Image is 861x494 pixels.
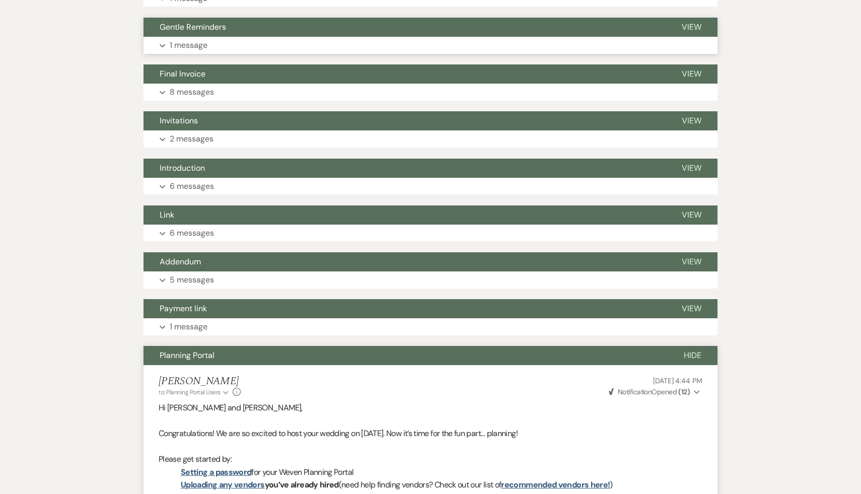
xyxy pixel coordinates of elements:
[143,318,717,335] button: 1 message
[159,402,303,413] span: Hi [PERSON_NAME] and [PERSON_NAME],
[682,163,701,173] span: View
[682,303,701,314] span: View
[143,111,666,130] button: Invitations
[618,387,652,396] span: Notification
[159,388,230,397] button: to: Planning Portal Users
[682,209,701,220] span: View
[682,115,701,126] span: View
[609,387,690,396] span: Opened
[682,68,701,79] span: View
[181,479,265,490] a: Uploading any vendors
[143,84,717,101] button: 8 messages
[159,454,232,464] span: Please get started by:
[143,159,666,178] button: Introduction
[684,350,701,361] span: Hide
[170,39,207,52] p: 1 message
[143,37,717,54] button: 1 message
[160,256,201,267] span: Addendum
[160,22,226,32] span: Gentle Reminders
[170,227,214,240] p: 6 messages
[159,428,518,439] span: Congratulations! We are so excited to host your wedding on [DATE]. Now it’s time for the fun part...
[143,178,717,195] button: 6 messages
[143,18,666,37] button: Gentle Reminders
[159,375,241,388] h5: [PERSON_NAME]
[666,111,717,130] button: View
[143,252,666,271] button: Addendum
[170,132,213,146] p: 2 messages
[143,225,717,242] button: 6 messages
[143,299,666,318] button: Payment link
[666,64,717,84] button: View
[160,115,198,126] span: Invitations
[610,479,612,490] span: )
[666,252,717,271] button: View
[607,387,702,397] button: NotificationOpened (12)
[181,467,251,477] a: Setting a password
[682,256,701,267] span: View
[160,68,205,79] span: Final Invoice
[668,346,717,365] button: Hide
[160,163,205,173] span: Introduction
[666,299,717,318] button: View
[339,479,501,490] span: (need help finding vendors? Check out our list of
[170,320,207,333] p: 1 message
[143,271,717,289] button: 5 messages
[143,64,666,84] button: Final Invoice
[160,350,214,361] span: Planning Portal
[666,18,717,37] button: View
[160,303,207,314] span: Payment link
[143,346,668,365] button: Planning Portal
[678,387,690,396] strong: ( 12 )
[143,130,717,148] button: 2 messages
[251,467,353,477] span: for your Weven Planning Portal
[159,388,221,396] span: to: Planning Portal Users
[160,209,174,220] span: Link
[143,205,666,225] button: Link
[666,159,717,178] button: View
[682,22,701,32] span: View
[170,86,214,99] p: 8 messages
[501,479,610,490] a: recommended vendors here!
[653,376,702,385] span: [DATE] 4:44 PM
[170,180,214,193] p: 6 messages
[265,479,339,490] strong: you’ve already hired
[666,205,717,225] button: View
[170,273,214,287] p: 5 messages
